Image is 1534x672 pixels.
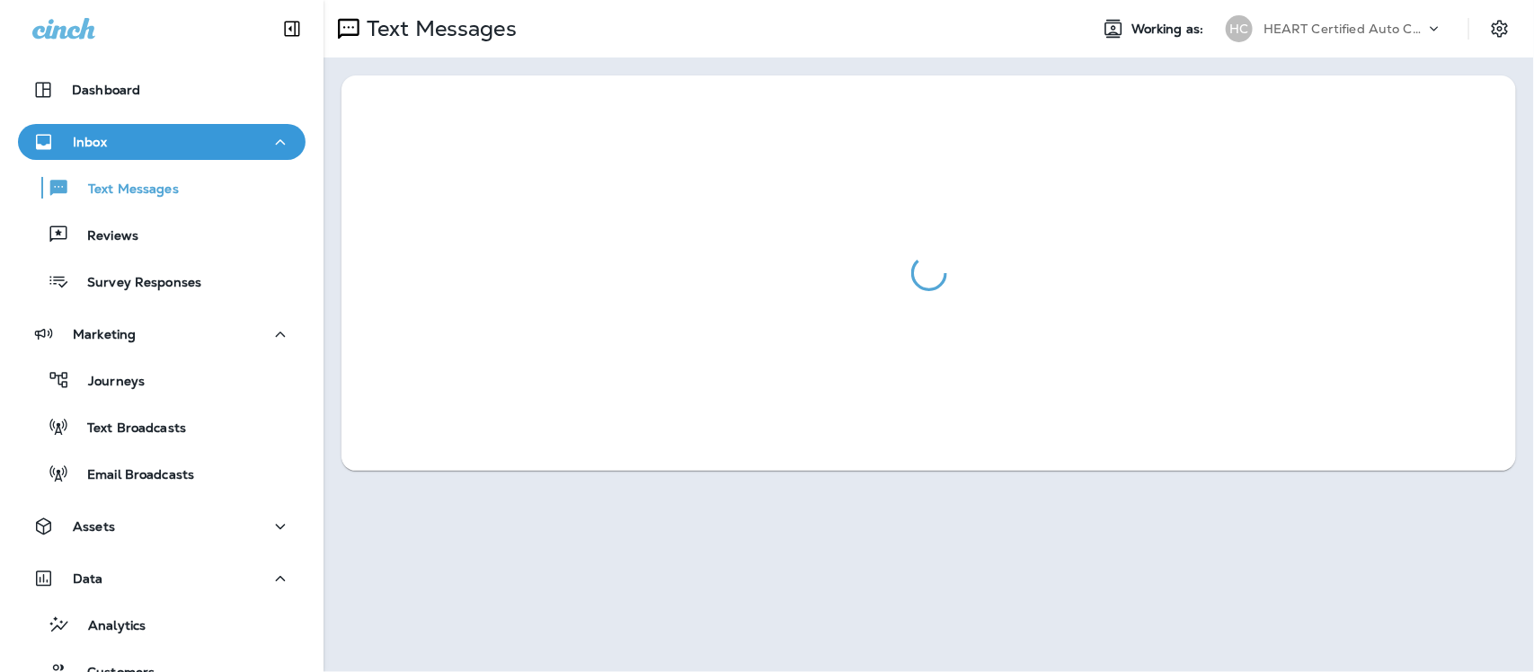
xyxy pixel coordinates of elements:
[18,124,306,160] button: Inbox
[18,455,306,492] button: Email Broadcasts
[69,228,138,245] p: Reviews
[18,72,306,108] button: Dashboard
[1484,13,1516,45] button: Settings
[70,374,145,391] p: Journeys
[18,316,306,352] button: Marketing
[18,561,306,597] button: Data
[69,275,201,292] p: Survey Responses
[1264,22,1425,36] p: HEART Certified Auto Care
[1226,15,1253,42] div: HC
[73,135,107,149] p: Inbox
[18,169,306,207] button: Text Messages
[70,181,179,199] p: Text Messages
[72,83,140,97] p: Dashboard
[73,519,115,534] p: Assets
[18,262,306,300] button: Survey Responses
[69,467,194,484] p: Email Broadcasts
[73,571,103,586] p: Data
[18,508,306,544] button: Assets
[267,11,317,47] button: Collapse Sidebar
[18,408,306,446] button: Text Broadcasts
[18,216,306,253] button: Reviews
[18,361,306,399] button: Journeys
[69,420,186,438] p: Text Broadcasts
[70,618,146,635] p: Analytics
[359,15,517,42] p: Text Messages
[1131,22,1208,37] span: Working as:
[73,327,136,341] p: Marketing
[18,606,306,643] button: Analytics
